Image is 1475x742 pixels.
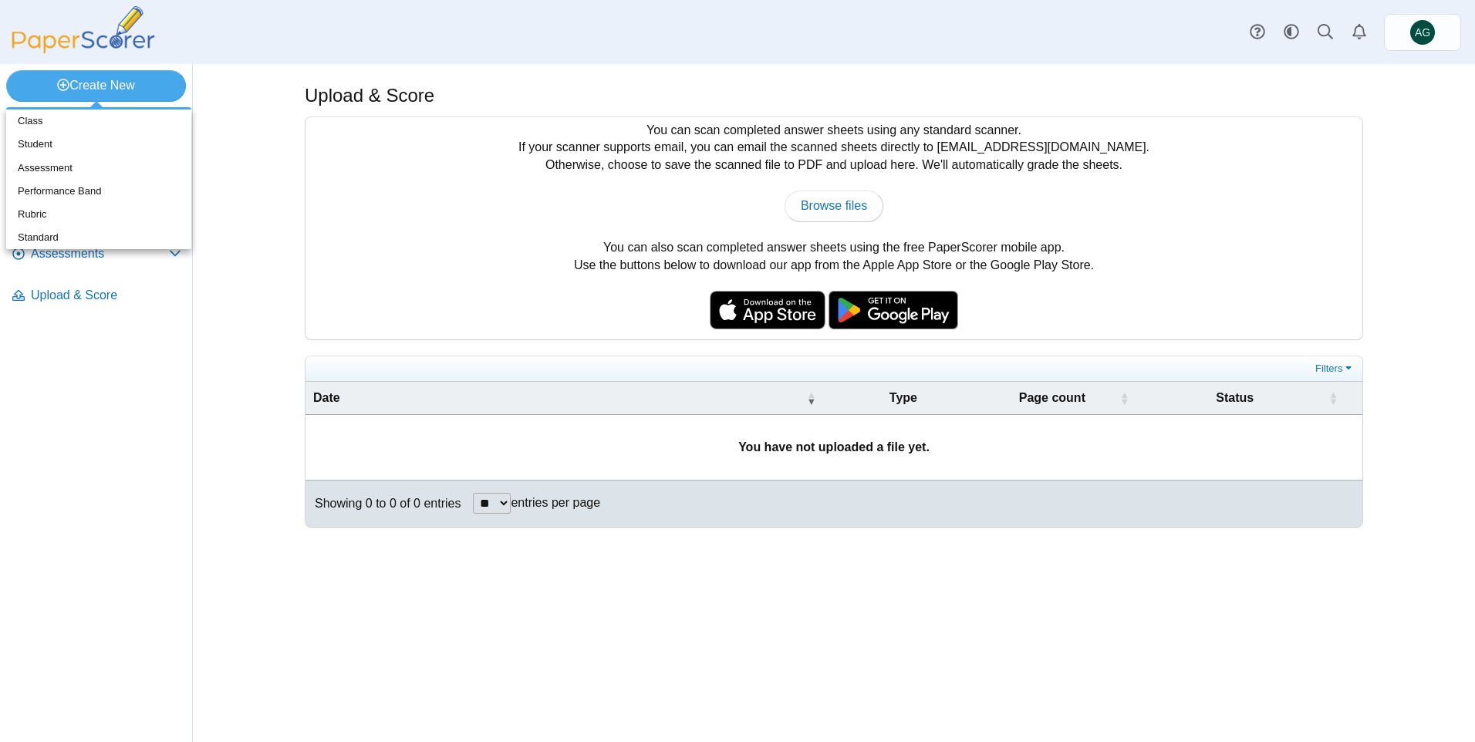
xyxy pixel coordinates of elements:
[6,133,191,156] a: Student
[6,180,191,203] a: Performance Band
[807,382,816,414] span: Date : Activate to remove sorting
[6,70,186,101] a: Create New
[1384,14,1461,51] a: Asena Goren
[1342,15,1376,49] a: Alerts
[31,245,169,262] span: Assessments
[6,278,187,315] a: Upload & Score
[305,117,1362,339] div: You can scan completed answer sheets using any standard scanner. If your scanner supports email, ...
[710,291,825,329] img: apple-store-badge.svg
[6,157,191,180] a: Assessment
[785,191,883,221] a: Browse files
[1311,361,1359,376] a: Filters
[1410,20,1435,45] span: Asena Goren
[1328,382,1338,414] span: Status : Activate to sort
[6,110,191,133] a: Class
[6,226,191,249] a: Standard
[1019,391,1085,404] span: Page count
[305,481,461,527] div: Showing 0 to 0 of 0 entries
[738,440,930,454] b: You have not uploaded a file yet.
[1415,27,1430,38] span: Asena Goren
[31,287,181,304] span: Upload & Score
[1216,391,1254,404] span: Status
[801,199,867,212] span: Browse files
[829,291,958,329] img: google-play-badge.png
[6,236,187,273] a: Assessments
[313,391,340,404] span: Date
[1119,382,1129,414] span: Page count : Activate to sort
[305,83,434,109] h1: Upload & Score
[6,42,160,56] a: PaperScorer
[889,391,917,404] span: Type
[6,203,191,226] a: Rubric
[6,6,160,53] img: PaperScorer
[511,496,600,509] label: entries per page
